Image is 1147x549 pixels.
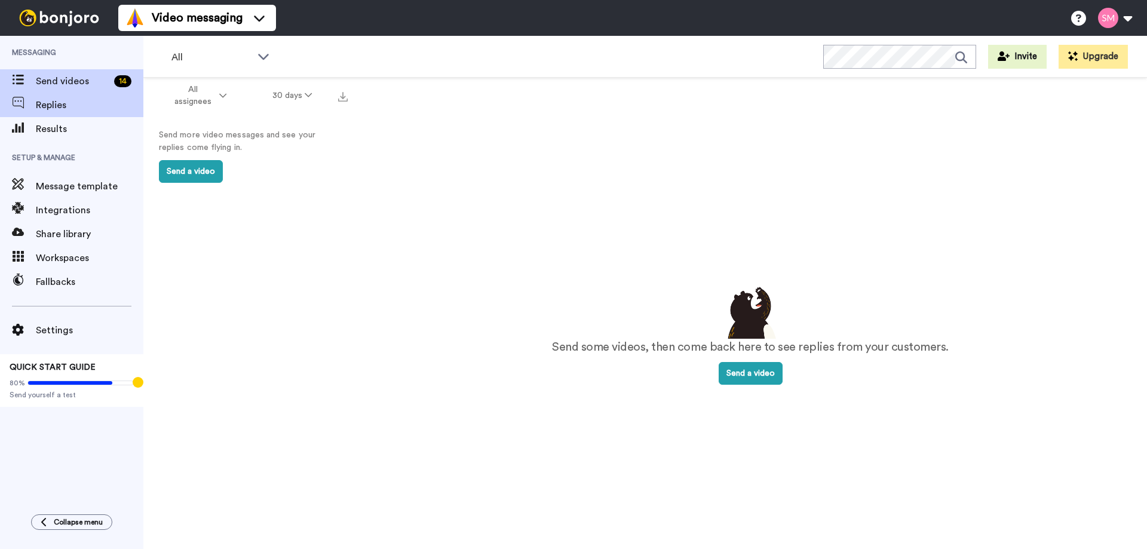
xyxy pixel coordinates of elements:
button: Collapse menu [31,514,112,530]
span: Collapse menu [54,517,103,527]
span: Fallbacks [36,275,143,289]
button: All assignees [146,79,250,112]
button: Send a video [159,160,223,183]
span: 80% [10,378,25,388]
button: Upgrade [1059,45,1128,69]
span: Video messaging [152,10,243,26]
span: Message template [36,179,143,194]
a: Send a video [719,369,783,378]
button: Send a video [719,362,783,385]
button: Export all results that match these filters now. [335,87,351,105]
span: Settings [36,323,143,338]
img: results-emptystates.png [720,284,780,339]
span: Share library [36,227,143,241]
p: Send some videos, then come back here to see replies from your customers. [552,339,949,356]
button: 30 days [250,85,335,106]
button: Invite [988,45,1047,69]
span: QUICK START GUIDE [10,363,96,372]
div: Tooltip anchor [133,377,143,388]
span: Workspaces [36,251,143,265]
img: export.svg [338,92,348,102]
span: Replies [36,98,143,112]
span: Integrations [36,203,143,217]
span: Results [36,122,143,136]
div: 14 [114,75,131,87]
span: All [171,50,252,65]
span: Send videos [36,74,109,88]
img: vm-color.svg [125,8,145,27]
img: bj-logo-header-white.svg [14,10,104,26]
p: Send more video messages and see your replies come flying in. [159,129,338,154]
span: Send yourself a test [10,390,134,400]
span: All assignees [168,84,217,108]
